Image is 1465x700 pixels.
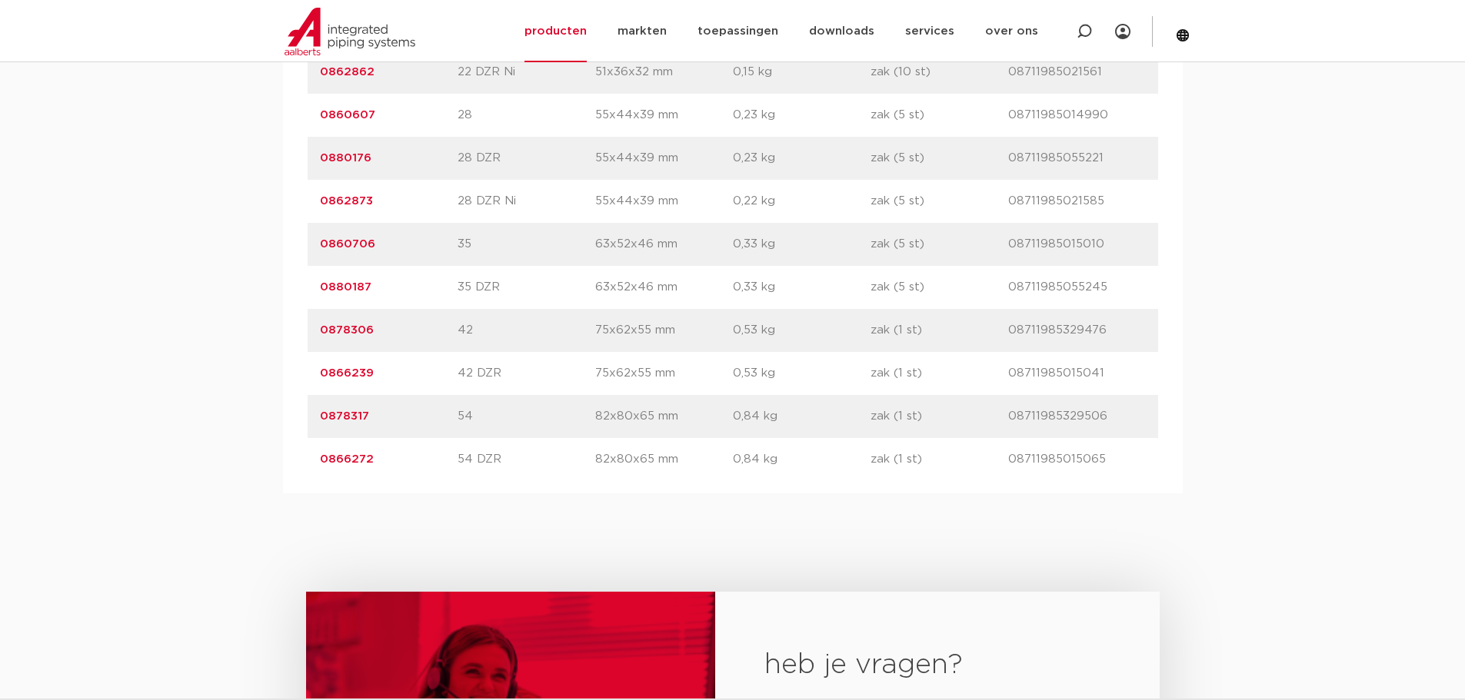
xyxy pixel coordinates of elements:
p: 28 DZR Ni [458,192,595,211]
a: 0880187 [320,281,371,293]
p: 0,23 kg [733,106,871,124]
p: 08711985015065 [1008,450,1146,469]
p: zak (1 st) [871,364,1008,383]
a: 0860607 [320,109,375,121]
p: zak (5 st) [871,235,1008,254]
p: 0,33 kg [733,278,871,297]
p: 0,53 kg [733,364,871,383]
p: zak (1 st) [871,450,1008,469]
p: 08711985329506 [1008,407,1146,426]
p: 28 [458,106,595,124]
p: zak (5 st) [871,278,1008,297]
p: 22 DZR Ni [458,63,595,81]
p: 55x44x39 mm [595,192,733,211]
p: 63x52x46 mm [595,278,733,297]
p: zak (10 st) [871,63,1008,81]
p: 54 DZR [458,450,595,469]
p: 82x80x65 mm [595,450,733,469]
a: 0866272 [320,453,374,465]
p: 08711985015010 [1008,235,1146,254]
a: 0866239 [320,367,374,379]
p: 0,23 kg [733,149,871,168]
p: 28 DZR [458,149,595,168]
p: zak (5 st) [871,106,1008,124]
p: 0,33 kg [733,235,871,254]
a: 0878317 [320,410,369,422]
h2: heb je vragen? [764,647,1110,684]
a: 0862862 [320,66,375,78]
p: 35 [458,235,595,254]
p: 08711985055245 [1008,278,1146,297]
p: 08711985329476 [1008,321,1146,340]
p: 0,53 kg [733,321,871,340]
p: 54 [458,407,595,426]
a: 0862873 [320,195,373,207]
p: zak (5 st) [871,149,1008,168]
p: 75x62x55 mm [595,364,733,383]
p: 08711985021585 [1008,192,1146,211]
p: 0,15 kg [733,63,871,81]
a: 0880176 [320,152,371,164]
p: zak (1 st) [871,321,1008,340]
p: 55x44x39 mm [595,149,733,168]
p: 08711985055221 [1008,149,1146,168]
p: zak (5 st) [871,192,1008,211]
a: 0878306 [320,324,374,336]
p: 0,22 kg [733,192,871,211]
p: 08711985015041 [1008,364,1146,383]
p: 0,84 kg [733,407,871,426]
p: 63x52x46 mm [595,235,733,254]
p: 51x36x32 mm [595,63,733,81]
p: 42 [458,321,595,340]
p: 75x62x55 mm [595,321,733,340]
p: 08711985014990 [1008,106,1146,124]
p: 82x80x65 mm [595,407,733,426]
p: 55x44x39 mm [595,106,733,124]
p: zak (1 st) [871,407,1008,426]
a: 0860706 [320,238,375,250]
p: 35 DZR [458,278,595,297]
p: 08711985021561 [1008,63,1146,81]
p: 0,84 kg [733,450,871,469]
p: 42 DZR [458,364,595,383]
